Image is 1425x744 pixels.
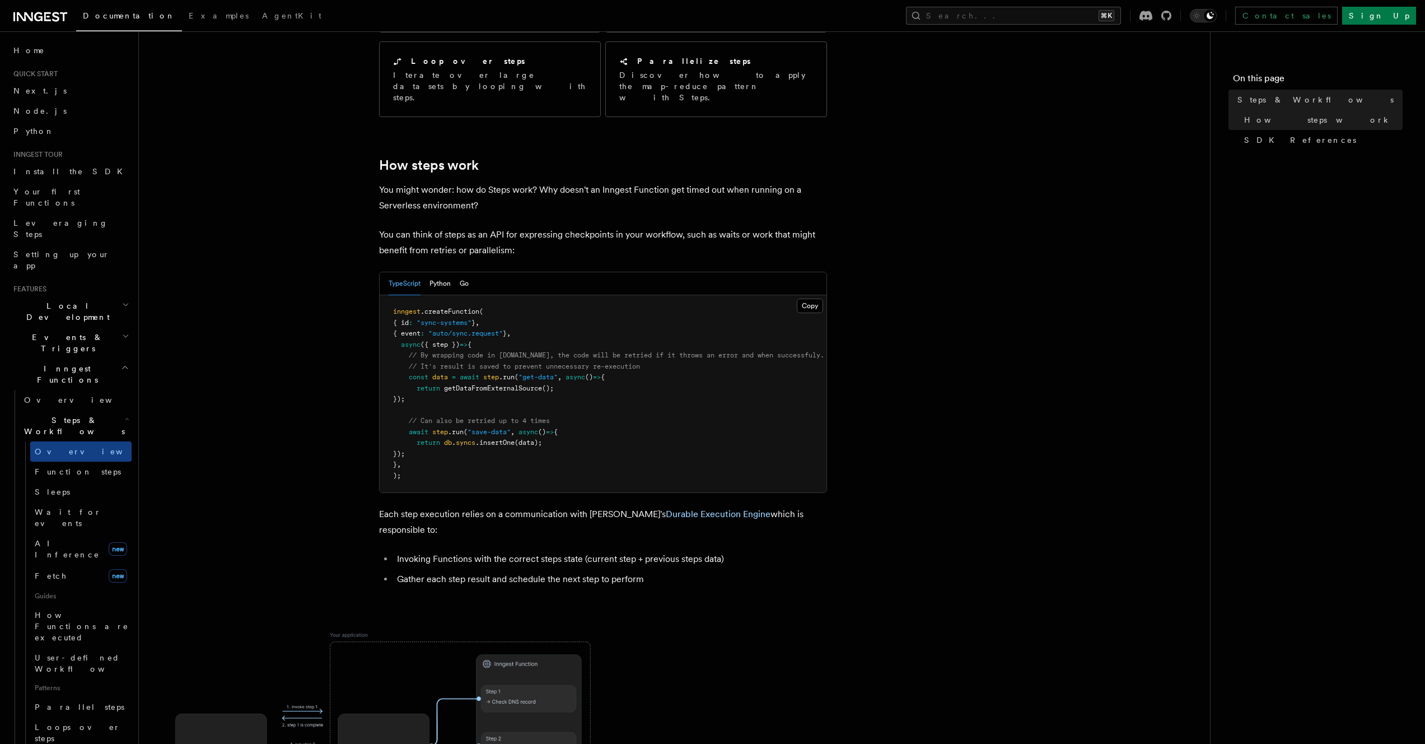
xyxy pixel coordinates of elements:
[518,428,538,436] span: async
[9,296,132,327] button: Local Development
[452,439,456,447] span: .
[444,384,542,392] span: getDataFromExternalSource
[585,373,593,381] span: ()
[9,332,122,354] span: Events & Triggers
[619,69,813,103] p: Discover how to apply the map-reduce pattern with Steps.
[409,373,428,381] span: const
[444,439,452,447] span: db
[9,327,132,359] button: Events & Triggers
[554,428,558,436] span: {
[262,11,321,20] span: AgentKit
[471,319,475,327] span: }
[460,341,468,348] span: =>
[1235,7,1338,25] a: Contact sales
[9,359,132,390] button: Inngest Functions
[429,272,451,295] button: Python
[1233,72,1403,90] h4: On this page
[432,428,448,436] span: step
[393,450,405,458] span: });
[666,509,770,519] a: Durable Execution Engine
[9,182,132,213] a: Your first Functions
[411,55,525,67] h2: Loop over steps
[1233,90,1403,110] a: Steps & Workflows
[76,3,182,31] a: Documentation
[503,329,507,337] span: }
[109,569,127,583] span: new
[379,227,827,258] p: You can think of steps as an API for expressing checkpoints in your workflow, such as waits or wo...
[389,272,421,295] button: TypeScript
[468,341,471,348] span: {
[35,467,121,476] span: Function steps
[13,86,67,95] span: Next.js
[518,373,558,381] span: "get-data"
[13,106,67,115] span: Node.js
[1240,110,1403,130] a: How steps work
[35,508,101,528] span: Wait for events
[1244,134,1356,146] span: SDK References
[20,415,125,437] span: Steps & Workflows
[409,351,824,359] span: // By wrapping code in [DOMAIN_NAME], the code will be retried if it throws an error and when suc...
[558,373,562,381] span: ,
[24,396,139,404] span: Overview
[393,319,409,327] span: { id
[13,167,129,176] span: Install the SDK
[1342,7,1416,25] a: Sign Up
[30,533,132,565] a: AI Inferencenew
[30,605,132,648] a: How Functions are executed
[13,45,45,56] span: Home
[379,506,827,538] p: Each step execution relies on a communication with [PERSON_NAME]'s which is responsible to:
[448,428,464,436] span: .run
[566,373,585,381] span: async
[409,417,550,425] span: // Can also be retried up to 4 times
[515,373,518,381] span: (
[30,462,132,482] a: Function steps
[13,218,108,239] span: Leveraging Steps
[499,373,515,381] span: .run
[432,373,448,381] span: data
[546,428,554,436] span: =>
[9,285,46,294] span: Features
[35,571,67,580] span: Fetch
[417,384,440,392] span: return
[182,3,255,30] a: Examples
[393,472,401,480] span: );
[30,587,132,605] span: Guides
[255,3,328,30] a: AgentKit
[35,447,150,456] span: Overview
[605,41,827,117] a: Parallelize stepsDiscover how to apply the map-reduce pattern with Steps.
[460,373,479,381] span: await
[394,571,827,587] li: Gather each step result and schedule the next step to perform
[83,11,175,20] span: Documentation
[35,653,136,673] span: User-defined Workflows
[393,395,405,403] span: });
[393,308,421,315] span: inngest
[906,7,1121,25] button: Search...⌘K
[109,542,127,556] span: new
[9,101,132,121] a: Node.js
[35,703,124,712] span: Parallel steps
[35,611,129,642] span: How Functions are executed
[30,441,132,462] a: Overview
[9,244,132,276] a: Setting up your app
[401,341,421,348] span: async
[538,428,546,436] span: ()
[394,551,827,567] li: Invoking Functions with the correct steps state (current step + previous steps data)
[30,565,132,587] a: Fetchnew
[35,539,100,559] span: AI Inference
[1244,114,1391,125] span: How steps work
[30,648,132,679] a: User-defined Workflows
[35,723,120,743] span: Loops over steps
[13,250,110,270] span: Setting up your app
[409,362,640,370] span: // It's result is saved to prevent unnecessary re-execution
[409,319,413,327] span: :
[479,308,483,315] span: (
[189,11,249,20] span: Examples
[1240,130,1403,150] a: SDK References
[9,69,58,78] span: Quick start
[9,81,132,101] a: Next.js
[460,272,469,295] button: Go
[393,69,587,103] p: Iterate over large datasets by looping with steps.
[9,300,122,323] span: Local Development
[417,319,471,327] span: "sync-systems"
[20,390,132,410] a: Overview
